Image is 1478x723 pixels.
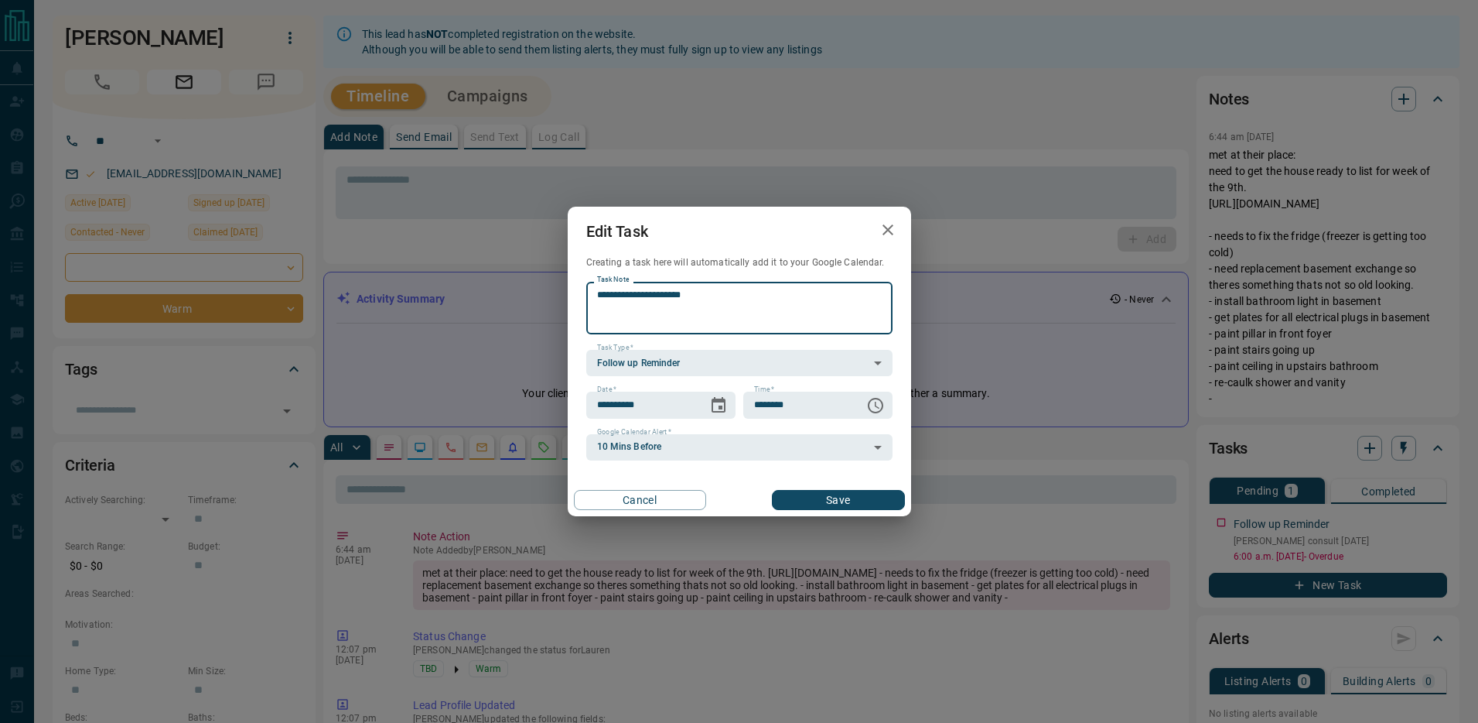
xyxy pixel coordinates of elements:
div: 10 Mins Before [586,434,893,461]
label: Task Type [597,343,633,353]
button: Choose date, selected date is Aug 13, 2025 [703,390,734,421]
label: Task Note [597,275,629,285]
button: Choose time, selected time is 6:00 AM [860,390,891,421]
label: Time [754,385,774,395]
button: Save [772,490,904,510]
p: Creating a task here will automatically add it to your Google Calendar. [586,256,893,269]
label: Date [597,385,616,395]
h2: Edit Task [568,207,667,256]
label: Google Calendar Alert [597,427,671,437]
div: Follow up Reminder [586,350,893,376]
button: Cancel [574,490,706,510]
